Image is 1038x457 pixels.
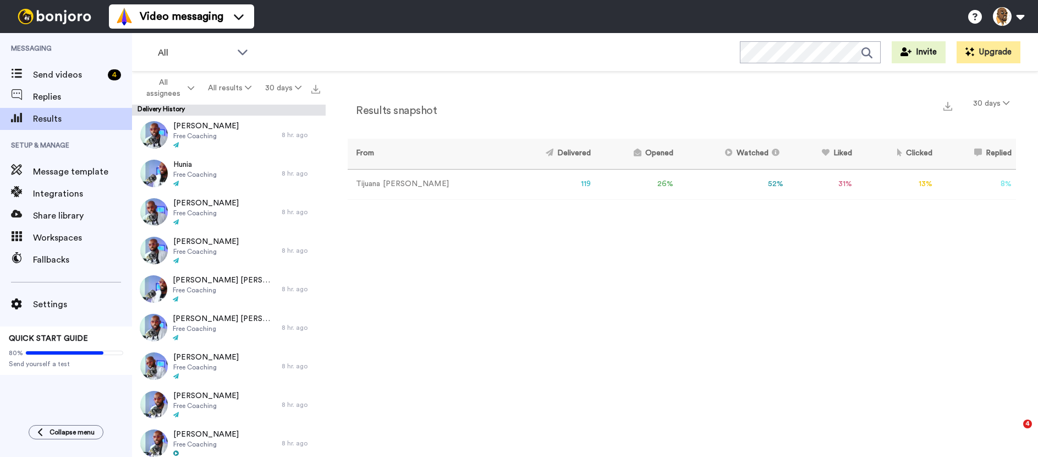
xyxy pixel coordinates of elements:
[595,139,678,169] th: Opened
[132,231,326,270] a: [PERSON_NAME]Free Coaching8 hr. ago
[33,298,132,311] span: Settings
[173,247,239,256] span: Free Coaching
[33,253,132,266] span: Fallbacks
[140,198,168,226] img: 55197f94-bff8-4971-9c73-94ffe4e2d970-thumb.jpg
[173,170,217,179] span: Free Coaching
[173,390,239,401] span: [PERSON_NAME]
[132,193,326,231] a: [PERSON_NAME]Free Coaching8 hr. ago
[282,169,320,178] div: 8 hr. ago
[50,428,95,437] span: Collapse menu
[33,209,132,222] span: Share library
[937,139,1016,169] th: Replied
[132,270,326,308] a: [PERSON_NAME] [PERSON_NAME]Free Coaching8 hr. ago
[173,401,239,410] span: Free Coaching
[140,429,168,457] img: e395b681-1756-433f-b1b2-f81bb03413d1-thumb.jpg
[116,8,133,25] img: vm-color.svg
[348,105,437,117] h2: Results snapshot
[140,391,168,418] img: 5aed740a-8acf-4512-bbc8-912b885c1d6a-thumb.jpg
[132,347,326,385] a: [PERSON_NAME]Free Coaching8 hr. ago
[173,275,276,286] span: [PERSON_NAME] [PERSON_NAME]
[141,77,185,99] span: All assignees
[282,439,320,448] div: 8 hr. ago
[29,425,103,439] button: Collapse menu
[504,169,595,199] td: 119
[788,169,856,199] td: 31 %
[173,440,239,449] span: Free Coaching
[282,285,320,293] div: 8 hr. ago
[33,112,132,126] span: Results
[311,85,320,94] img: export.svg
[33,90,132,104] span: Replies
[132,308,326,347] a: [PERSON_NAME] [PERSON_NAME]Free Coaching8 hr. ago
[140,352,168,380] img: 45baba3a-e6af-4a9c-ae54-8751ef170071-thumb.jpg
[788,139,856,169] th: Liked
[201,78,259,98] button: All results
[678,169,788,199] td: 52 %
[33,231,132,244] span: Workspaces
[9,360,123,368] span: Send yourself a test
[348,169,504,199] td: Tijuana [PERSON_NAME]
[173,352,239,363] span: [PERSON_NAME]
[173,236,239,247] span: [PERSON_NAME]
[282,130,320,139] div: 8 hr. ago
[940,97,955,113] button: Export a summary of each team member’s results that match this filter now.
[173,121,239,132] span: [PERSON_NAME]
[13,9,96,24] img: bj-logo-header-white.svg
[308,80,323,96] button: Export all results that match these filters now.
[132,385,326,424] a: [PERSON_NAME]Free Coaching8 hr. ago
[957,41,1020,63] button: Upgrade
[140,121,168,149] img: a49b409f-a7a4-4e7f-a918-d3d407ff4fb6-thumb.jpg
[140,9,223,24] span: Video messaging
[282,400,320,409] div: 8 hr. ago
[856,169,937,199] td: 13 %
[282,362,320,371] div: 8 hr. ago
[140,275,167,303] img: f02f5df1-8f3a-475a-9650-59e1acda1fdf-thumb.jpg
[132,116,326,154] a: [PERSON_NAME]Free Coaching8 hr. ago
[678,139,788,169] th: Watched
[173,429,239,440] span: [PERSON_NAME]
[9,335,88,342] span: QUICK START GUIDE
[9,349,23,357] span: 80%
[173,159,217,170] span: Hunia
[140,160,168,187] img: 68f2a0e0-4752-4609-a6d5-5c3b17e96e9b-thumb.jpg
[173,313,276,324] span: [PERSON_NAME] [PERSON_NAME]
[504,139,595,169] th: Delivered
[140,237,168,264] img: c5a55177-ed88-48ce-88f6-357901199521-thumb.jpg
[108,69,121,80] div: 4
[892,41,946,63] button: Invite
[173,198,239,209] span: [PERSON_NAME]
[134,73,201,104] button: All assignees
[282,246,320,255] div: 8 hr. ago
[140,314,167,341] img: 85edbceb-63ae-48b2-8d35-914f2f034bd5-thumb.jpg
[348,139,504,169] th: From
[943,102,952,111] img: export.svg
[132,154,326,193] a: HuniaFree Coaching8 hr. ago
[258,78,308,98] button: 30 days
[282,323,320,332] div: 8 hr. ago
[1001,420,1027,446] iframe: Intercom live chat
[173,132,239,140] span: Free Coaching
[966,94,1016,113] button: 30 days
[856,139,937,169] th: Clicked
[937,169,1016,199] td: 8 %
[158,46,232,59] span: All
[595,169,678,199] td: 26 %
[132,105,326,116] div: Delivery History
[282,208,320,216] div: 8 hr. ago
[1023,420,1032,428] span: 4
[33,165,132,178] span: Message template
[173,324,276,333] span: Free Coaching
[33,68,103,81] span: Send videos
[173,363,239,372] span: Free Coaching
[33,187,132,200] span: Integrations
[173,209,239,217] span: Free Coaching
[173,286,276,295] span: Free Coaching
